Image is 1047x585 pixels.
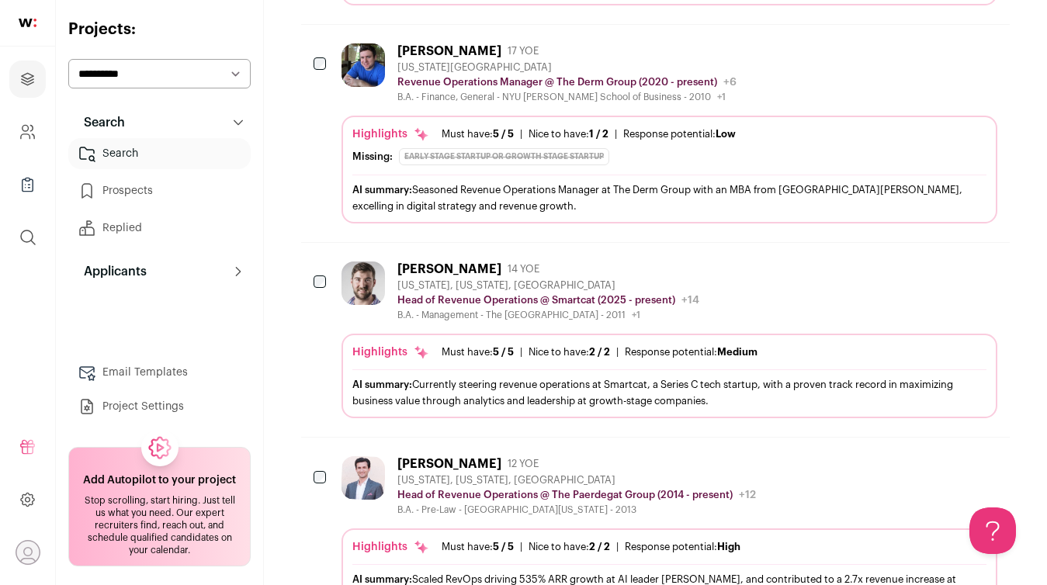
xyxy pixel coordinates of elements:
[397,489,733,501] p: Head of Revenue Operations @ The Paerdegat Group (2014 - present)
[68,256,251,287] button: Applicants
[9,166,46,203] a: Company Lists
[352,185,412,195] span: AI summary:
[75,113,125,132] p: Search
[589,347,610,357] span: 2 / 2
[442,346,758,358] ul: | |
[969,507,1016,554] iframe: Help Scout Beacon - Open
[19,19,36,27] img: wellfound-shorthand-0d5821cbd27db2630d0214b213865d53afaa358527fdda9d0ea32b1df1b89c2c.svg
[397,309,699,321] div: B.A. - Management - The [GEOGRAPHIC_DATA] - 2011
[352,344,429,360] div: Highlights
[16,540,40,565] button: Open dropdown
[68,447,251,566] a: Add Autopilot to your project Stop scrolling, start hiring. Just tell us what you need. Our exper...
[589,542,610,552] span: 2 / 2
[442,128,736,140] ul: | |
[352,151,393,163] div: Missing:
[397,76,717,88] p: Revenue Operations Manager @ The Derm Group (2020 - present)
[623,128,736,140] div: Response potential:
[341,261,997,418] a: [PERSON_NAME] 14 YOE [US_STATE], [US_STATE], [GEOGRAPHIC_DATA] Head of Revenue Operations @ Smart...
[442,346,514,358] div: Must have:
[625,541,740,553] div: Response potential:
[508,45,539,57] span: 17 YOE
[529,346,610,358] div: Nice to have:
[632,310,640,320] span: +1
[78,494,241,556] div: Stop scrolling, start hiring. Just tell us what you need. Our expert recruiters find, reach out, ...
[442,541,740,553] ul: | |
[83,472,236,488] h2: Add Autopilot to your project
[352,182,986,214] div: Seasoned Revenue Operations Manager at The Derm Group with an MBA from [GEOGRAPHIC_DATA][PERSON_N...
[68,357,251,388] a: Email Templates
[397,456,501,472] div: [PERSON_NAME]
[352,379,412,389] span: AI summary:
[399,148,609,165] div: Early Stage Startup or Growth Stage Startup
[442,128,514,140] div: Must have:
[717,92,726,102] span: +1
[442,541,514,553] div: Must have:
[397,61,737,74] div: [US_STATE][GEOGRAPHIC_DATA]
[397,261,501,277] div: [PERSON_NAME]
[493,129,514,139] span: 5 / 5
[352,539,429,555] div: Highlights
[716,129,736,139] span: Low
[493,542,514,552] span: 5 / 5
[397,474,756,486] div: [US_STATE], [US_STATE], [GEOGRAPHIC_DATA]
[352,574,412,584] span: AI summary:
[352,126,429,142] div: Highlights
[9,113,46,151] a: Company and ATS Settings
[508,458,539,470] span: 12 YOE
[723,77,737,88] span: +6
[352,376,986,409] div: Currently steering revenue operations at Smartcat, a Series C tech startup, with a proven track r...
[529,541,610,553] div: Nice to have:
[68,19,251,40] h2: Projects:
[717,347,758,357] span: Medium
[625,346,758,358] div: Response potential:
[589,129,608,139] span: 1 / 2
[68,391,251,422] a: Project Settings
[341,456,385,500] img: bf57804480cd8ca79d326a33159bb717bdfd8b74048e037bbc9c1821e4811a15
[717,542,740,552] span: High
[493,347,514,357] span: 5 / 5
[341,43,385,87] img: 75109bd7fa210b6d088c1c5b5ff9895716760ee87059860d59cb0d4b9661b82f
[68,107,251,138] button: Search
[397,43,501,59] div: [PERSON_NAME]
[68,175,251,206] a: Prospects
[68,213,251,244] a: Replied
[341,43,997,223] a: [PERSON_NAME] 17 YOE [US_STATE][GEOGRAPHIC_DATA] Revenue Operations Manager @ The Derm Group (202...
[529,128,608,140] div: Nice to have:
[397,91,737,103] div: B.A. - Finance, General - NYU [PERSON_NAME] School of Business - 2010
[739,490,756,500] span: +12
[9,61,46,98] a: Projects
[341,261,385,305] img: bd2a37c052be3436d351ebfd13cd470f33eb4f91f3b8a2caa4ba553aa6d828b6
[397,279,699,292] div: [US_STATE], [US_STATE], [GEOGRAPHIC_DATA]
[397,294,675,306] p: Head of Revenue Operations @ Smartcat (2025 - present)
[68,138,251,169] a: Search
[508,263,539,275] span: 14 YOE
[397,504,756,516] div: B.A. - Pre-Law - [GEOGRAPHIC_DATA][US_STATE] - 2013
[681,295,699,306] span: +14
[75,262,147,281] p: Applicants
